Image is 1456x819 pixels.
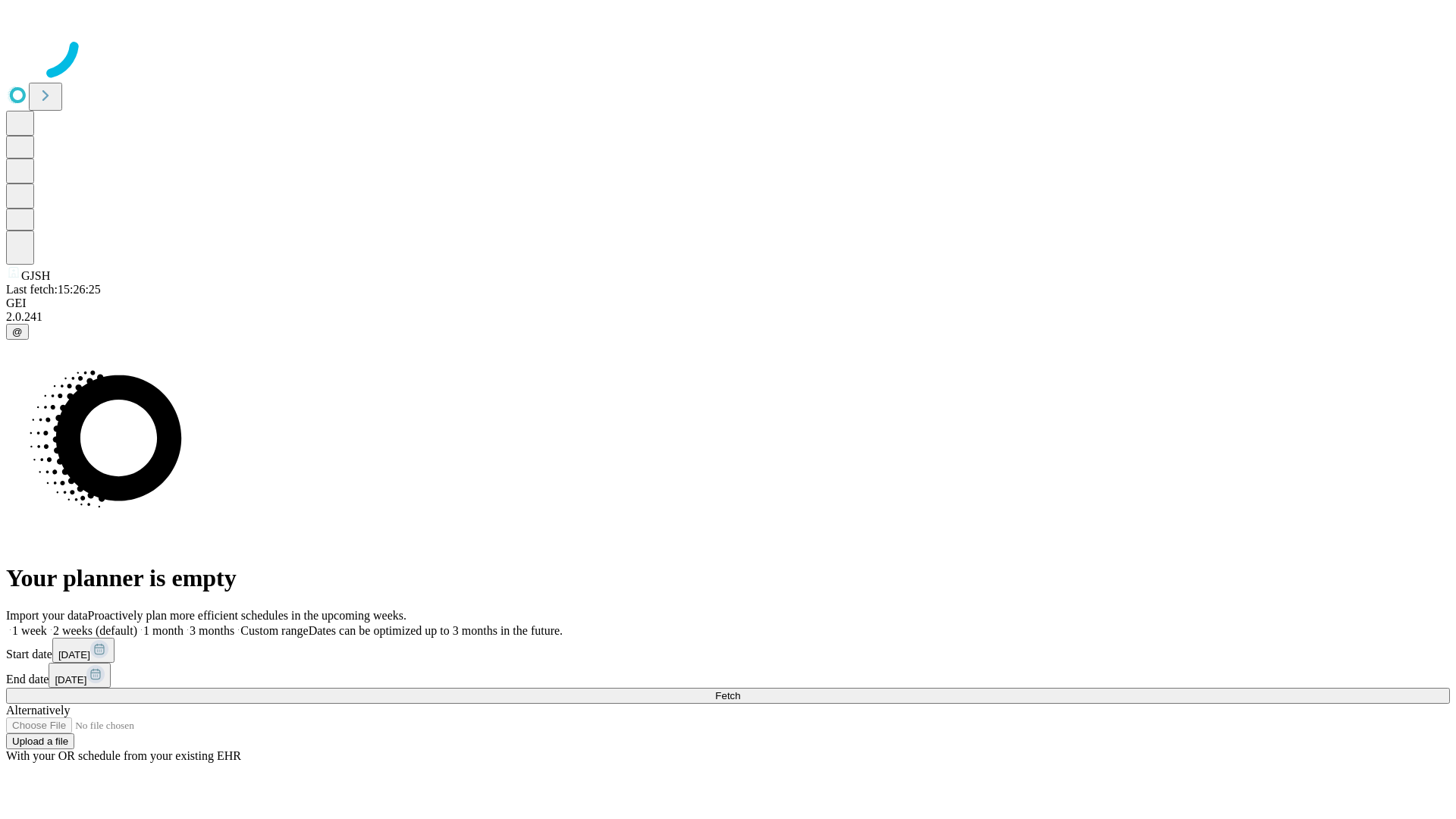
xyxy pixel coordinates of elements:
[88,609,406,622] span: Proactively plan more efficient schedules in the upcoming weeks.
[6,733,74,749] button: Upload a file
[52,638,115,663] button: [DATE]
[6,297,1450,310] div: GEI
[309,624,563,637] span: Dates can be optimized up to 3 months in the future.
[58,649,90,661] span: [DATE]
[6,638,1450,663] div: Start date
[6,609,88,622] span: Import your data
[6,310,1450,324] div: 2.0.241
[49,663,111,688] button: [DATE]
[190,624,234,637] span: 3 months
[53,624,137,637] span: 2 weeks (default)
[12,624,47,637] span: 1 week
[6,749,241,762] span: With your OR schedule from your existing EHR
[6,704,70,717] span: Alternatively
[6,283,101,296] span: Last fetch: 15:26:25
[6,688,1450,704] button: Fetch
[143,624,184,637] span: 1 month
[6,324,29,340] button: @
[240,624,308,637] span: Custom range
[715,690,740,701] span: Fetch
[6,564,1450,592] h1: Your planner is empty
[21,269,50,282] span: GJSH
[55,674,86,686] span: [DATE]
[6,663,1450,688] div: End date
[12,326,23,337] span: @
